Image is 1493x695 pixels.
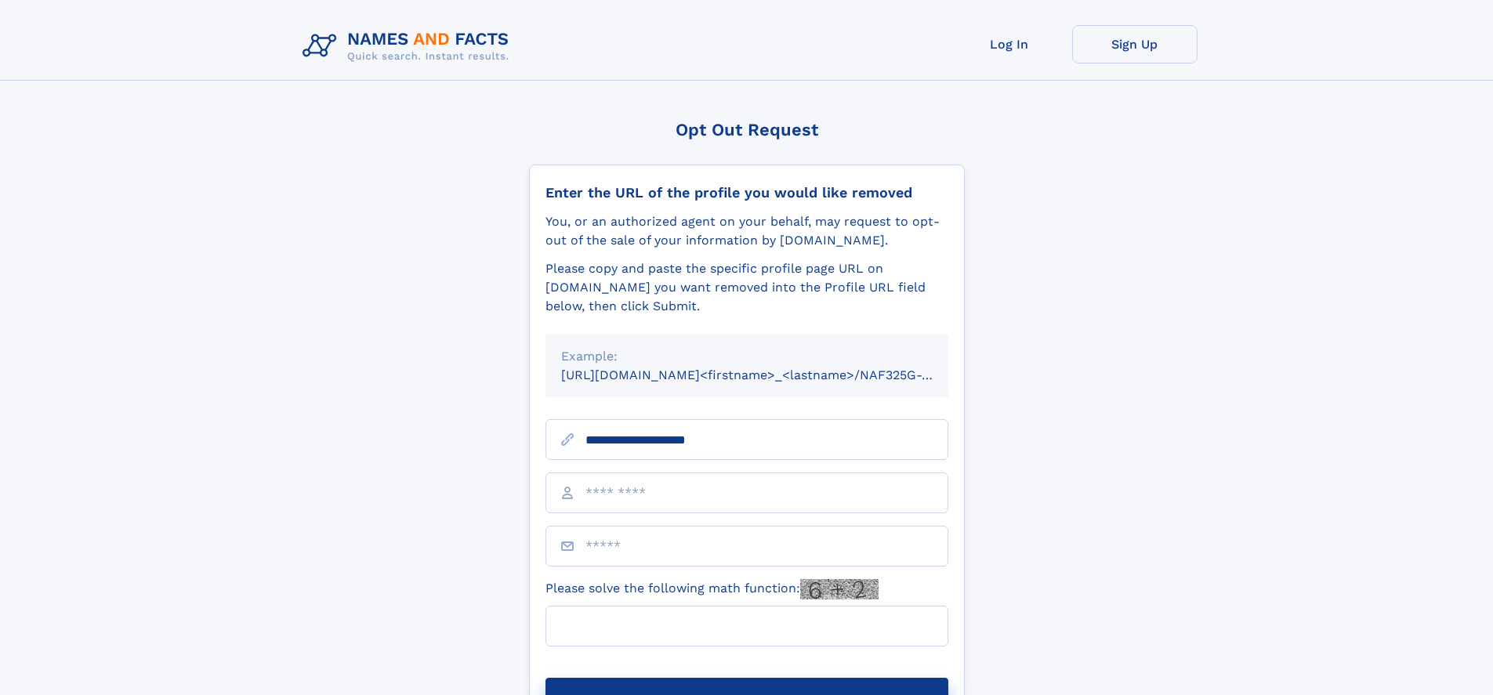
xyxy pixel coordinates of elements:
div: Example: [561,347,933,366]
div: You, or an authorized agent on your behalf, may request to opt-out of the sale of your informatio... [545,212,948,250]
a: Sign Up [1072,25,1198,63]
div: Enter the URL of the profile you would like removed [545,184,948,201]
div: Opt Out Request [529,120,965,139]
a: Log In [947,25,1072,63]
small: [URL][DOMAIN_NAME]<firstname>_<lastname>/NAF325G-xxxxxxxx [561,367,978,382]
label: Please solve the following math function: [545,579,879,599]
div: Please copy and paste the specific profile page URL on [DOMAIN_NAME] you want removed into the Pr... [545,259,948,316]
img: Logo Names and Facts [296,25,522,67]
